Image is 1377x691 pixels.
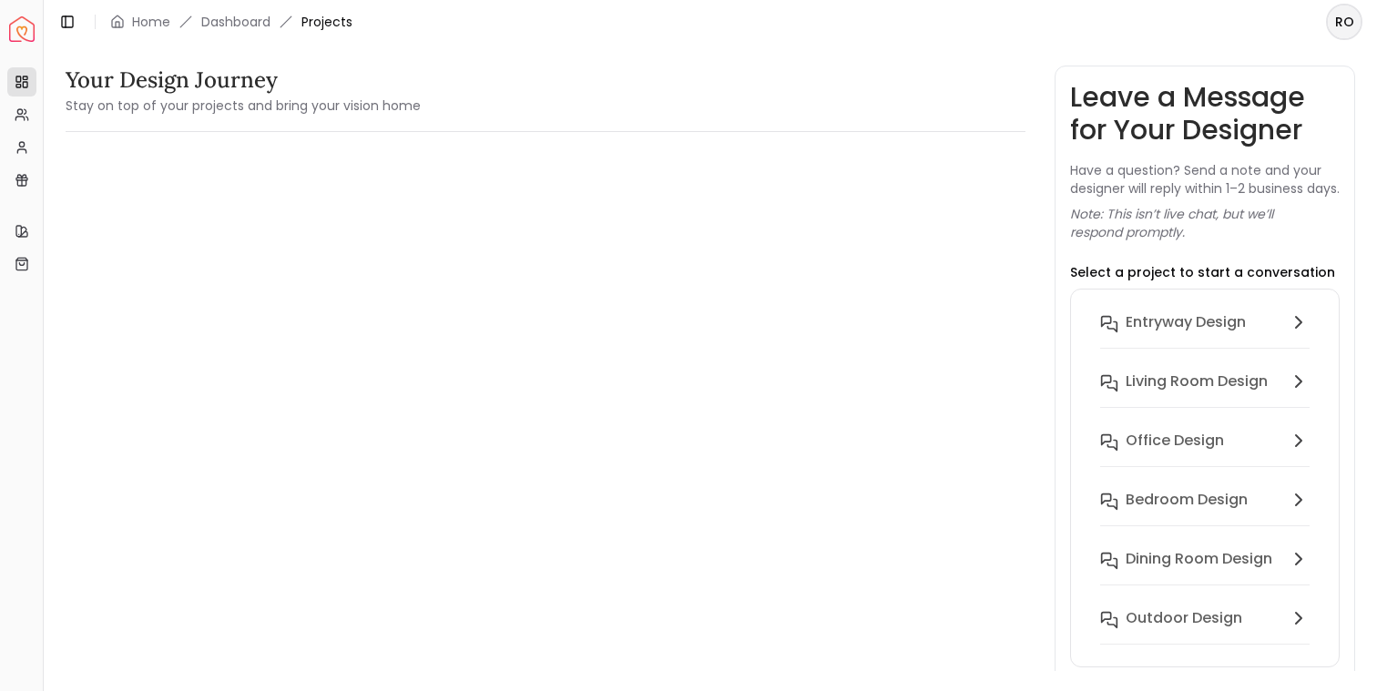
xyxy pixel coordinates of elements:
p: Note: This isn’t live chat, but we’ll respond promptly. [1070,205,1340,241]
span: RO [1328,5,1361,38]
h6: Bedroom design [1126,489,1248,511]
a: Spacejoy [9,16,35,42]
img: Spacejoy Logo [9,16,35,42]
h6: Dining Room design [1126,548,1272,570]
h6: entryway design [1126,311,1246,333]
a: Home [132,13,170,31]
button: Living Room design [1086,363,1324,422]
h6: Outdoor design [1126,607,1242,629]
span: Projects [301,13,352,31]
small: Stay on top of your projects and bring your vision home [66,97,421,115]
button: Outdoor design [1086,600,1324,659]
button: Office design [1086,422,1324,482]
h3: Your Design Journey [66,66,421,95]
h6: Office design [1126,430,1224,452]
h3: Leave a Message for Your Designer [1070,81,1340,147]
button: entryway design [1086,304,1324,363]
nav: breadcrumb [110,13,352,31]
a: Dashboard [201,13,270,31]
p: Select a project to start a conversation [1070,263,1335,281]
p: Have a question? Send a note and your designer will reply within 1–2 business days. [1070,161,1340,198]
h6: Living Room design [1126,371,1268,392]
button: Bedroom design [1086,482,1324,541]
button: Dining Room design [1086,541,1324,600]
button: RO [1326,4,1362,40]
